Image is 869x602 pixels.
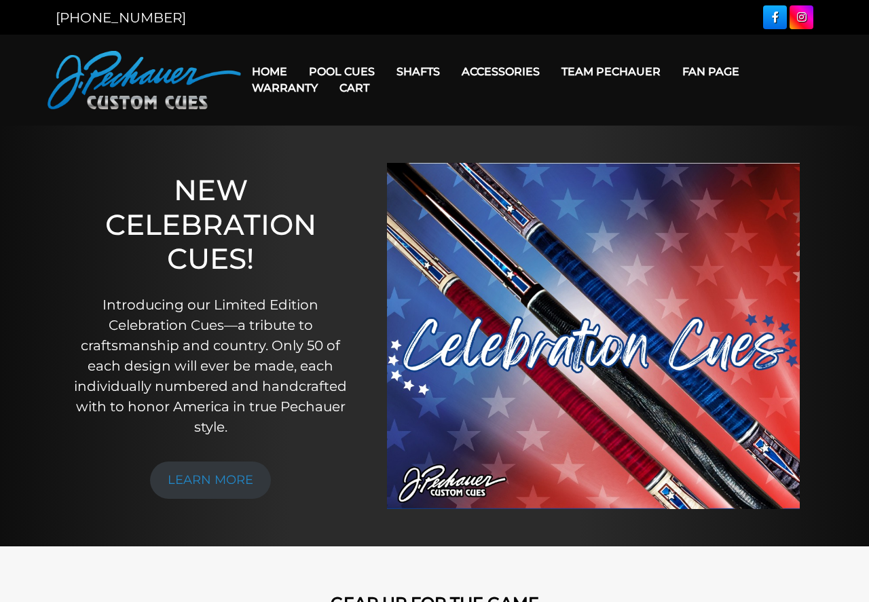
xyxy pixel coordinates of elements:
[56,10,186,26] a: [PHONE_NUMBER]
[298,54,386,89] a: Pool Cues
[72,295,349,437] p: Introducing our Limited Edition Celebration Cues—a tribute to craftsmanship and country. Only 50 ...
[150,462,271,499] a: LEARN MORE
[451,54,551,89] a: Accessories
[72,173,349,276] h1: NEW CELEBRATION CUES!
[241,54,298,89] a: Home
[241,71,329,105] a: Warranty
[386,54,451,89] a: Shafts
[671,54,750,89] a: Fan Page
[551,54,671,89] a: Team Pechauer
[329,71,380,105] a: Cart
[48,51,241,109] img: Pechauer Custom Cues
